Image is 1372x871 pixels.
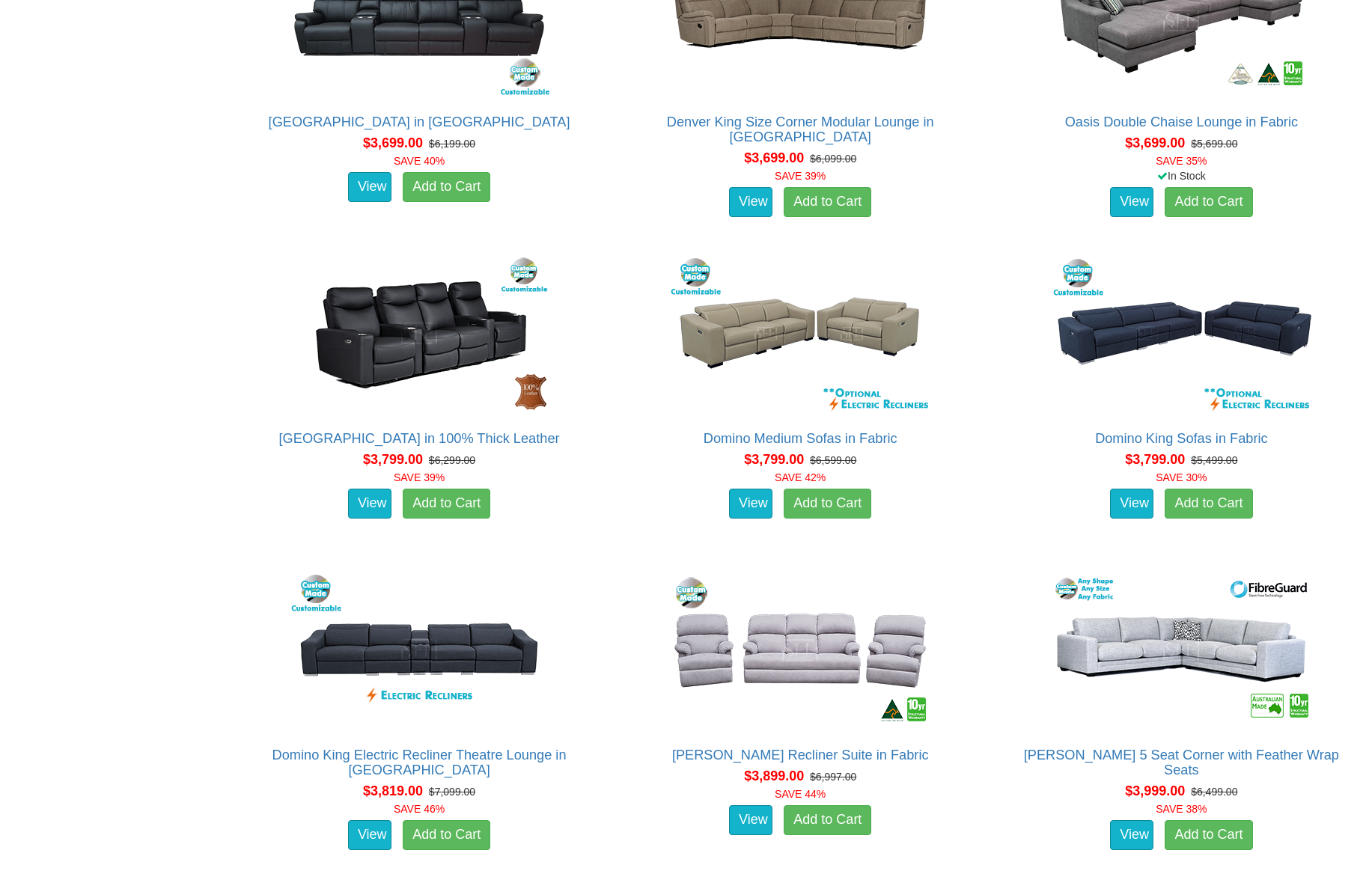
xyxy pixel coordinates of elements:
span: $3,999.00 [1125,783,1185,798]
span: $3,899.00 [744,768,804,783]
font: SAVE 46% [394,803,445,815]
a: View [1110,820,1153,850]
a: [GEOGRAPHIC_DATA] in [GEOGRAPHIC_DATA] [269,114,570,129]
a: View [729,805,772,835]
a: Domino King Electric Recliner Theatre Lounge in [GEOGRAPHIC_DATA] [272,748,567,777]
del: $5,699.00 [1191,138,1237,150]
a: View [1110,187,1153,217]
a: Add to Cart [784,187,871,217]
a: Denver King Size Corner Modular Lounge in [GEOGRAPHIC_DATA] [667,114,934,144]
img: Bond Theatre Lounge in 100% Thick Leather [284,251,554,416]
a: Add to Cart [403,172,490,202]
a: View [348,820,391,850]
del: $6,199.00 [429,138,475,150]
span: $3,799.00 [744,452,804,467]
a: [PERSON_NAME] Recliner Suite in Fabric [672,748,929,762]
img: Domino King Electric Recliner Theatre Lounge in Fabric [284,568,554,733]
del: $6,499.00 [1191,786,1237,798]
a: Add to Cart [784,489,871,519]
del: $6,099.00 [810,153,856,165]
span: $3,699.00 [363,135,423,150]
a: Add to Cart [1165,820,1252,850]
a: View [1110,489,1153,519]
a: Add to Cart [784,805,871,835]
a: Add to Cart [403,489,490,519]
font: SAVE 40% [394,155,445,167]
a: [PERSON_NAME] 5 Seat Corner with Feather Wrap Seats [1024,748,1339,777]
span: $3,699.00 [1125,135,1185,150]
font: SAVE 42% [775,471,826,483]
img: Erika 5 Seat Corner with Feather Wrap Seats [1046,568,1316,733]
a: View [729,187,772,217]
a: Add to Cart [1165,187,1252,217]
font: SAVE 38% [1156,803,1207,815]
a: Add to Cart [1165,489,1252,519]
font: SAVE 35% [1156,155,1207,167]
a: View [348,172,391,202]
del: $6,299.00 [429,454,475,466]
a: Domino King Sofas in Fabric [1095,431,1267,446]
font: SAVE 39% [394,471,445,483]
img: Domino King Sofas in Fabric [1046,251,1316,416]
a: Oasis Double Chaise Lounge in Fabric [1065,114,1298,129]
a: View [348,489,391,519]
div: In Stock [999,168,1364,183]
del: $6,997.00 [810,771,856,783]
span: $3,799.00 [363,452,423,467]
span: $3,799.00 [1125,452,1185,467]
img: Domino Medium Sofas in Fabric [665,251,935,416]
del: $7,099.00 [429,786,475,798]
img: Langham Recliner Suite in Fabric [665,568,935,733]
font: SAVE 39% [775,170,826,182]
font: SAVE 44% [775,788,826,800]
font: SAVE 30% [1156,471,1207,483]
a: Add to Cart [403,820,490,850]
del: $6,599.00 [810,454,856,466]
a: View [729,489,772,519]
a: Domino Medium Sofas in Fabric [704,431,897,446]
span: $3,699.00 [744,150,804,165]
span: $3,819.00 [363,783,423,798]
del: $5,499.00 [1191,454,1237,466]
a: [GEOGRAPHIC_DATA] in 100% Thick Leather [279,431,560,446]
